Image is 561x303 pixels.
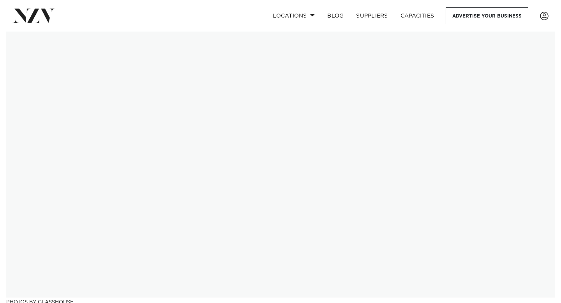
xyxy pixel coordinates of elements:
[266,7,321,24] a: Locations
[350,7,394,24] a: SUPPLIERS
[394,7,441,24] a: Capacities
[12,9,55,23] img: nzv-logo.png
[321,7,350,24] a: BLOG
[446,7,528,24] a: Advertise your business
